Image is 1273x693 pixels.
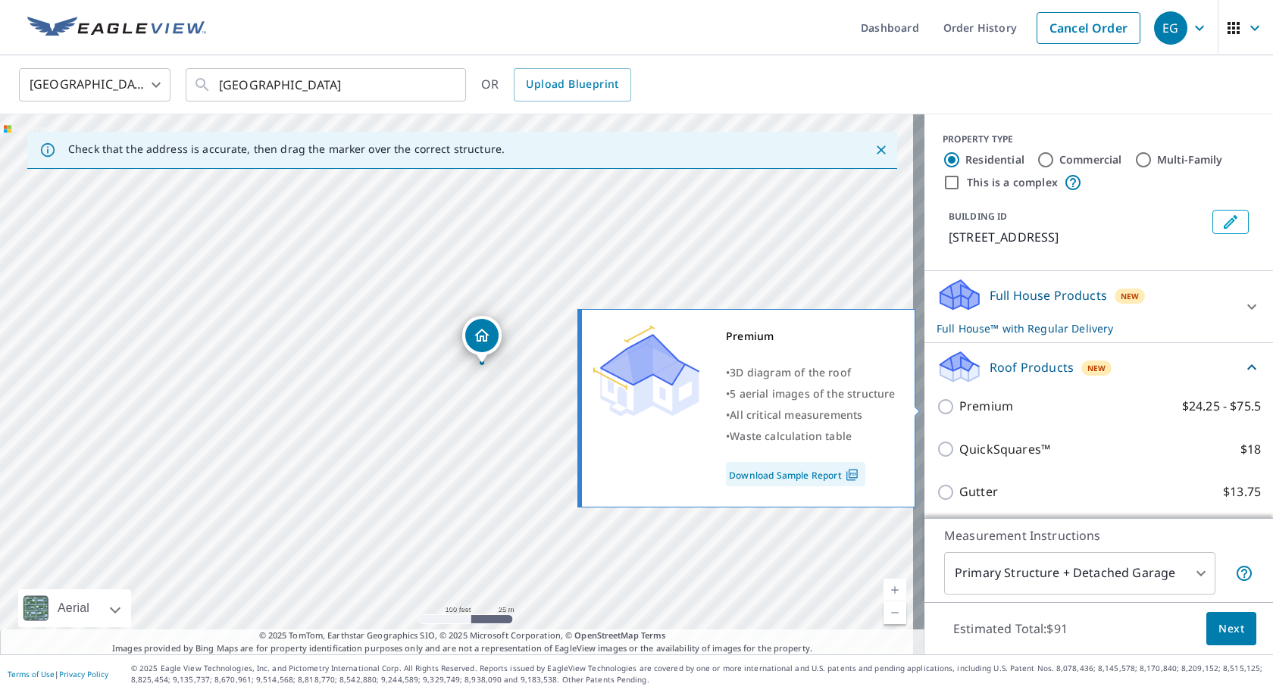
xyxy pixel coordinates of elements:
[8,670,108,679] p: |
[1212,210,1249,234] button: Edit building 1
[965,152,1024,167] label: Residential
[726,462,865,486] a: Download Sample Report
[53,589,94,627] div: Aerial
[730,365,851,379] span: 3D diagram of the roof
[990,358,1074,376] p: Roof Products
[967,175,1058,190] label: This is a complex
[593,326,699,417] img: Premium
[514,68,630,101] a: Upload Blueprint
[1037,12,1140,44] a: Cancel Order
[526,75,618,94] span: Upload Blueprint
[1087,362,1106,374] span: New
[943,133,1255,146] div: PROPERTY TYPE
[1059,152,1122,167] label: Commercial
[68,142,505,156] p: Check that the address is accurate, then drag the marker over the correct structure.
[726,326,896,347] div: Premium
[641,629,666,641] a: Terms
[481,68,631,101] div: OR
[944,526,1253,545] p: Measurement Instructions
[990,286,1107,304] p: Full House Products
[1182,397,1261,416] p: $24.25 - $75.5
[1121,290,1140,302] span: New
[131,663,1265,685] p: © 2025 Eagle View Technologies, Inc. and Pictometry International Corp. All Rights Reserved. Repo...
[462,316,502,363] div: Dropped pin, building 1, Residential property, 1414 Mill St Laramie, WY 82072
[27,17,206,39] img: EV Logo
[1223,482,1261,501] p: $13.75
[941,612,1080,645] p: Estimated Total: $91
[959,482,998,501] p: Gutter
[937,320,1234,336] p: Full House™ with Regular Delivery
[59,669,108,679] a: Privacy Policy
[884,601,906,624] a: Current Level 18, Zoom Out
[726,426,896,447] div: •
[730,407,862,422] span: All critical measurements
[959,397,1013,416] p: Premium
[726,383,896,404] div: •
[730,386,895,401] span: 5 aerial images of the structure
[19,64,170,106] div: [GEOGRAPHIC_DATA]
[949,210,1007,223] p: BUILDING ID
[726,404,896,426] div: •
[1218,620,1244,638] span: Next
[871,140,891,160] button: Close
[949,228,1206,246] p: [STREET_ADDRESS]
[574,629,638,641] a: OpenStreetMap
[842,468,862,482] img: Pdf Icon
[1240,440,1261,459] p: $18
[726,362,896,383] div: •
[259,629,666,642] span: © 2025 TomTom, Earthstar Geographics SIO, © 2025 Microsoft Corporation, ©
[1206,612,1256,646] button: Next
[730,429,852,443] span: Waste calculation table
[959,440,1050,459] p: QuickSquares™
[8,669,55,679] a: Terms of Use
[884,579,906,601] a: Current Level 18, Zoom In
[219,64,435,106] input: Search by address or latitude-longitude
[18,589,131,627] div: Aerial
[937,277,1261,336] div: Full House ProductsNewFull House™ with Regular Delivery
[1154,11,1187,45] div: EG
[944,552,1215,595] div: Primary Structure + Detached Garage
[1157,152,1223,167] label: Multi-Family
[937,349,1261,385] div: Roof ProductsNew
